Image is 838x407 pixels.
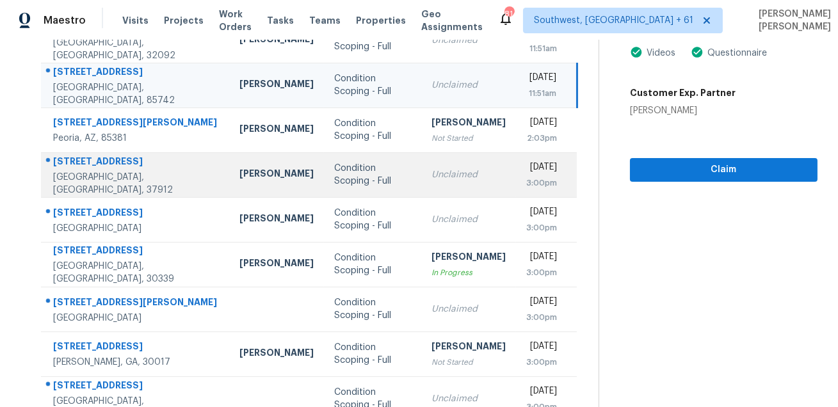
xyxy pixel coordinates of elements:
[630,158,818,182] button: Claim
[53,222,219,235] div: [GEOGRAPHIC_DATA]
[334,296,412,322] div: Condition Scoping - Full
[431,392,506,405] div: Unclaimed
[53,155,219,171] div: [STREET_ADDRESS]
[526,205,557,221] div: [DATE]
[239,257,314,273] div: [PERSON_NAME]
[53,65,219,81] div: [STREET_ADDRESS]
[334,341,412,367] div: Condition Scoping - Full
[431,356,506,369] div: Not Started
[526,385,557,401] div: [DATE]
[431,303,506,315] div: Unclaimed
[526,87,556,100] div: 11:51am
[431,213,506,226] div: Unclaimed
[334,28,412,53] div: Condition Scoping - Full
[431,340,506,356] div: [PERSON_NAME]
[526,161,557,177] div: [DATE]
[753,8,831,33] span: [PERSON_NAME] [PERSON_NAME]
[219,8,252,33] span: Work Orders
[53,312,219,324] div: [GEOGRAPHIC_DATA]
[53,36,219,62] div: [GEOGRAPHIC_DATA], [GEOGRAPHIC_DATA], 32092
[334,117,412,143] div: Condition Scoping - Full
[526,71,556,87] div: [DATE]
[334,207,412,232] div: Condition Scoping - Full
[53,260,219,285] div: [GEOGRAPHIC_DATA], [GEOGRAPHIC_DATA], 30339
[526,221,557,234] div: 3:00pm
[526,42,557,55] div: 11:51am
[526,340,557,356] div: [DATE]
[239,167,314,183] div: [PERSON_NAME]
[526,356,557,369] div: 3:00pm
[431,132,506,145] div: Not Started
[431,168,506,181] div: Unclaimed
[53,132,219,145] div: Peoria, AZ, 85381
[421,8,483,33] span: Geo Assignments
[334,162,412,188] div: Condition Scoping - Full
[53,206,219,222] div: [STREET_ADDRESS]
[164,14,204,27] span: Projects
[526,250,557,266] div: [DATE]
[630,45,643,59] img: Artifact Present Icon
[267,16,294,25] span: Tasks
[53,81,219,107] div: [GEOGRAPHIC_DATA], [GEOGRAPHIC_DATA], 85742
[53,116,219,132] div: [STREET_ADDRESS][PERSON_NAME]
[526,116,557,132] div: [DATE]
[356,14,406,27] span: Properties
[526,266,557,279] div: 3:00pm
[431,250,506,266] div: [PERSON_NAME]
[309,14,341,27] span: Teams
[53,244,219,260] div: [STREET_ADDRESS]
[691,45,704,59] img: Artifact Present Icon
[122,14,149,27] span: Visits
[53,379,219,395] div: [STREET_ADDRESS]
[630,86,736,99] h5: Customer Exp. Partner
[334,72,412,98] div: Condition Scoping - Full
[504,8,513,20] div: 814
[526,295,557,311] div: [DATE]
[526,132,557,145] div: 2:03pm
[53,296,219,312] div: [STREET_ADDRESS][PERSON_NAME]
[334,251,412,277] div: Condition Scoping - Full
[704,47,767,60] div: Questionnaire
[239,33,314,49] div: [PERSON_NAME]
[239,346,314,362] div: [PERSON_NAME]
[431,79,506,92] div: Unclaimed
[526,311,557,324] div: 3:00pm
[643,47,675,60] div: Videos
[239,122,314,138] div: [PERSON_NAME]
[53,171,219,196] div: [GEOGRAPHIC_DATA], [GEOGRAPHIC_DATA], 37912
[431,116,506,132] div: [PERSON_NAME]
[53,356,219,369] div: [PERSON_NAME], GA, 30017
[526,177,557,189] div: 3:00pm
[640,162,807,178] span: Claim
[534,14,693,27] span: Southwest, [GEOGRAPHIC_DATA] + 61
[239,212,314,228] div: [PERSON_NAME]
[239,77,314,93] div: [PERSON_NAME]
[44,14,86,27] span: Maestro
[431,34,506,47] div: Unclaimed
[431,266,506,279] div: In Progress
[53,340,219,356] div: [STREET_ADDRESS]
[630,104,736,117] div: [PERSON_NAME]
